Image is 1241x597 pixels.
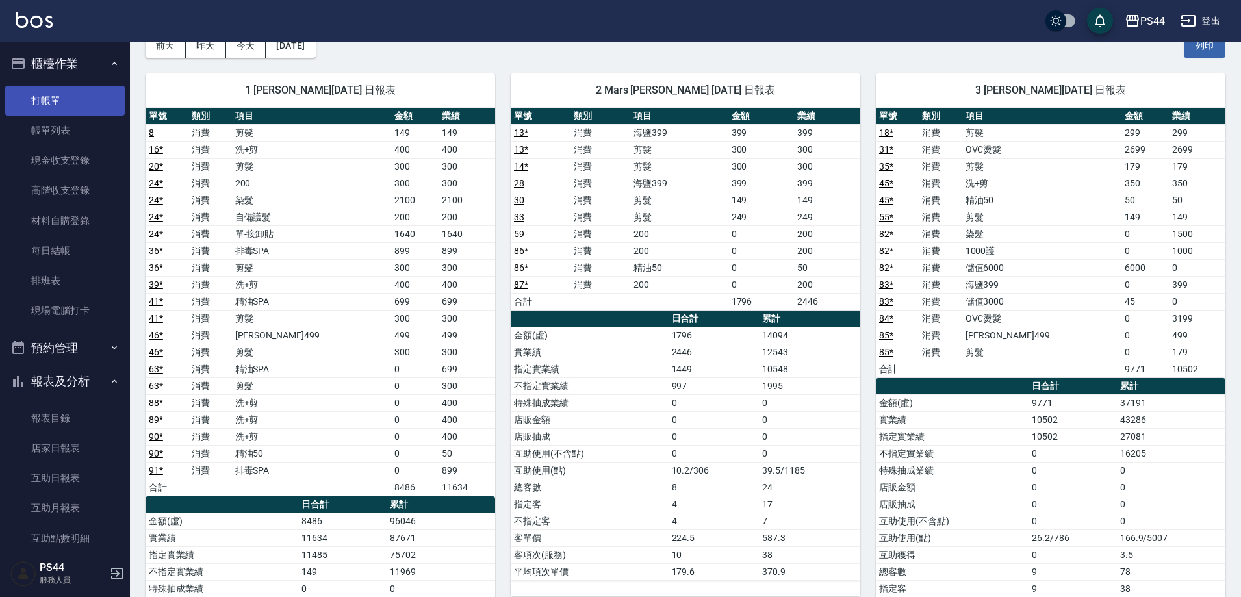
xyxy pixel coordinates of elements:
[391,411,439,428] td: 0
[391,377,439,394] td: 0
[1087,8,1113,34] button: save
[570,225,630,242] td: 消費
[919,141,962,158] td: 消費
[962,293,1121,310] td: 儲值3000
[5,206,125,236] a: 材料自購登錄
[188,310,231,327] td: 消費
[1121,141,1169,158] td: 2699
[1029,428,1116,445] td: 10502
[5,266,125,296] a: 排班表
[5,403,125,433] a: 報表目錄
[391,158,439,175] td: 300
[919,158,962,175] td: 消費
[1169,344,1225,361] td: 179
[759,344,860,361] td: 12543
[669,445,760,462] td: 0
[514,195,524,205] a: 30
[5,86,125,116] a: 打帳單
[728,158,795,175] td: 300
[5,331,125,365] button: 預約管理
[1117,394,1225,411] td: 37191
[188,462,231,479] td: 消費
[391,175,439,192] td: 300
[1121,175,1169,192] td: 350
[188,141,231,158] td: 消費
[962,276,1121,293] td: 海鹽399
[439,158,495,175] td: 300
[391,124,439,141] td: 149
[1169,141,1225,158] td: 2699
[232,462,391,479] td: 排毒SPA
[232,293,391,310] td: 精油SPA
[391,327,439,344] td: 499
[1121,276,1169,293] td: 0
[919,293,962,310] td: 消費
[439,394,495,411] td: 400
[1117,445,1225,462] td: 16205
[391,242,439,259] td: 899
[232,344,391,361] td: 剪髮
[1169,327,1225,344] td: 499
[439,479,495,496] td: 11634
[1029,479,1116,496] td: 0
[5,463,125,493] a: 互助日報表
[511,411,669,428] td: 店販金額
[511,479,669,496] td: 總客數
[669,361,760,377] td: 1449
[759,411,860,428] td: 0
[511,462,669,479] td: 互助使用(點)
[570,192,630,209] td: 消費
[876,411,1029,428] td: 實業績
[728,225,795,242] td: 0
[232,411,391,428] td: 洗+剪
[794,158,860,175] td: 300
[391,479,439,496] td: 8486
[40,561,106,574] h5: PS44
[1029,394,1116,411] td: 9771
[919,327,962,344] td: 消費
[1169,108,1225,125] th: 業績
[391,361,439,377] td: 0
[232,158,391,175] td: 剪髮
[439,445,495,462] td: 50
[794,141,860,158] td: 300
[669,462,760,479] td: 10.2/306
[1029,462,1116,479] td: 0
[962,344,1121,361] td: 剪髮
[1184,34,1225,58] button: 列印
[514,212,524,222] a: 33
[232,242,391,259] td: 排毒SPA
[1169,225,1225,242] td: 1500
[188,225,231,242] td: 消費
[1169,259,1225,276] td: 0
[728,276,795,293] td: 0
[391,276,439,293] td: 400
[1121,158,1169,175] td: 179
[188,327,231,344] td: 消費
[5,47,125,81] button: 櫃檯作業
[232,445,391,462] td: 精油50
[232,175,391,192] td: 200
[962,259,1121,276] td: 儲值6000
[188,259,231,276] td: 消費
[439,141,495,158] td: 400
[391,259,439,276] td: 300
[232,259,391,276] td: 剪髮
[1169,158,1225,175] td: 179
[1029,378,1116,395] th: 日合計
[919,344,962,361] td: 消費
[728,108,795,125] th: 金額
[1121,225,1169,242] td: 0
[5,175,125,205] a: 高階收支登錄
[439,327,495,344] td: 499
[759,462,860,479] td: 39.5/1185
[794,124,860,141] td: 399
[570,209,630,225] td: 消費
[439,209,495,225] td: 200
[391,394,439,411] td: 0
[759,445,860,462] td: 0
[188,428,231,445] td: 消費
[439,428,495,445] td: 400
[5,433,125,463] a: 店家日報表
[439,124,495,141] td: 149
